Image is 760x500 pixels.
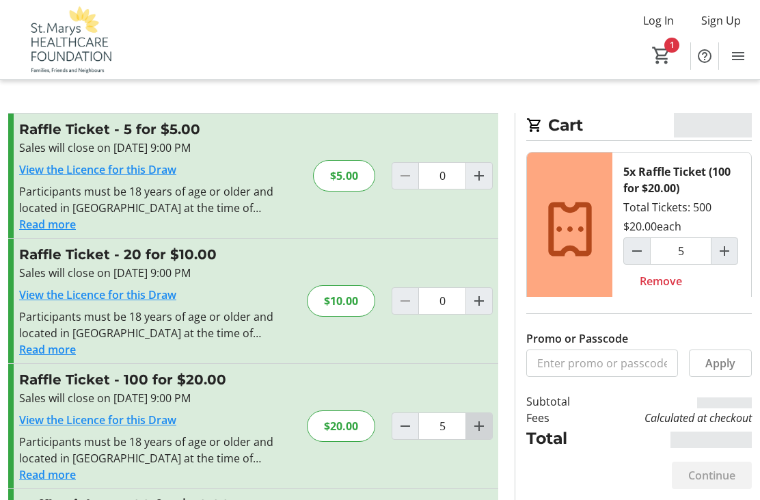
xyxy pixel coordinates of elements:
div: Participants must be 18 years of age or older and located in [GEOGRAPHIC_DATA] at the time of pur... [19,308,290,341]
button: Decrement by one [624,238,650,264]
input: Enter promo or passcode [526,350,678,377]
div: Participants must be 18 years of age or older and located in [GEOGRAPHIC_DATA] at the time of pur... [19,183,297,216]
button: Sign Up [690,10,752,31]
span: Remove [640,273,682,289]
input: Raffle Ticket Quantity [418,162,466,189]
button: Decrement by one [392,413,418,439]
label: Promo or Passcode [526,330,628,347]
button: Increment by one [466,163,492,189]
td: Total [526,426,591,451]
button: Remove [623,267,698,295]
div: $20.00 [307,410,375,442]
button: Read more [19,216,76,233]
div: Total Tickets: 500 [612,153,751,306]
button: Apply [689,350,752,377]
button: Read more [19,341,76,358]
h3: Raffle Ticket - 20 for $10.00 [19,244,290,265]
div: Sales will close on [DATE] 9:00 PM [19,390,290,406]
span: CA$20.00 [674,113,752,137]
td: Calculated at checkout [592,410,752,426]
div: $5.00 [313,160,375,192]
button: Menu [724,42,752,70]
a: View the Licence for this Draw [19,412,176,427]
input: Raffle Ticket Quantity [418,412,466,440]
div: Sales will close on [DATE] 9:00 PM [19,265,290,281]
button: Read more [19,466,76,483]
button: Increment by one [466,413,492,439]
button: Cart [649,43,674,68]
button: Help [691,42,718,70]
input: Raffle Ticket Quantity [418,287,466,315]
div: $20.00 each [623,218,681,235]
h3: Raffle Ticket - 100 for $20.00 [19,369,290,390]
span: Log In [643,12,674,29]
div: Sales will close on [DATE] 9:00 PM [19,140,297,156]
span: Apply [705,355,735,371]
button: Log In [632,10,685,31]
div: 5x Raffle Ticket (100 for $20.00) [623,163,740,196]
a: View the Licence for this Draw [19,162,176,177]
input: Raffle Ticket (100 for $20.00) Quantity [650,237,711,265]
td: Fees [526,410,591,426]
a: View the Licence for this Draw [19,287,176,302]
span: Sign Up [701,12,741,29]
h2: Cart [526,113,752,141]
img: St. Marys Healthcare Foundation's Logo [8,5,130,74]
div: Participants must be 18 years of age or older and located in [GEOGRAPHIC_DATA] at the time of pur... [19,434,290,466]
div: $10.00 [307,285,375,317]
button: Increment by one [711,238,737,264]
button: Increment by one [466,288,492,314]
td: Subtotal [526,393,591,410]
h3: Raffle Ticket - 5 for $5.00 [19,119,297,140]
